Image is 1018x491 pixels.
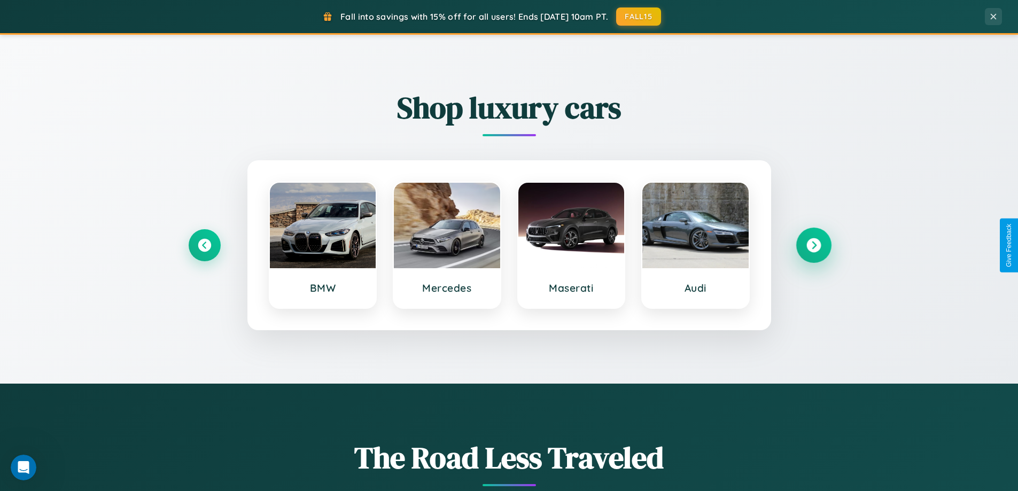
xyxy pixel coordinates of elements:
[281,282,366,294] h3: BMW
[189,87,830,128] h2: Shop luxury cars
[616,7,661,26] button: FALL15
[653,282,738,294] h3: Audi
[529,282,614,294] h3: Maserati
[340,11,608,22] span: Fall into savings with 15% off for all users! Ends [DATE] 10am PT.
[11,455,36,480] iframe: Intercom live chat
[1005,224,1013,267] div: Give Feedback
[189,437,830,478] h1: The Road Less Traveled
[405,282,489,294] h3: Mercedes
